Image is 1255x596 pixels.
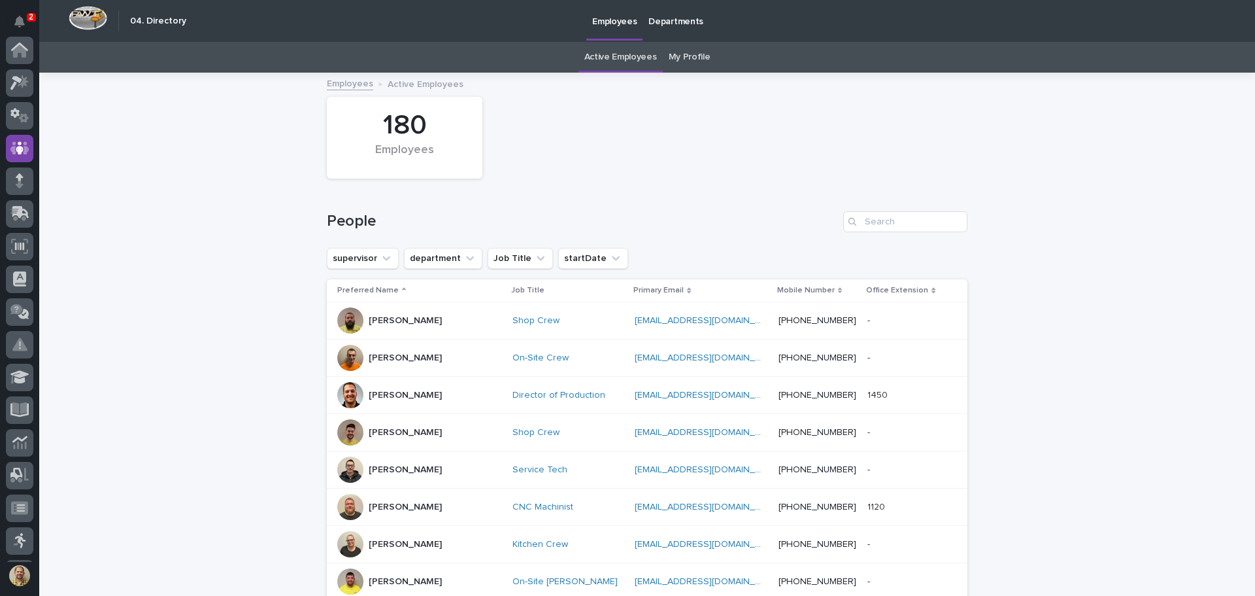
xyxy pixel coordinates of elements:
[511,283,544,298] p: Job Title
[867,425,873,438] p: -
[512,353,569,364] a: On-Site Crew
[327,377,967,414] tr: [PERSON_NAME]Director of Production [EMAIL_ADDRESS][DOMAIN_NAME] [PHONE_NUMBER]14501450
[369,353,442,364] p: [PERSON_NAME]
[778,391,856,400] a: [PHONE_NUMBER]
[69,6,107,30] img: Workspace Logo
[512,576,618,587] a: On-Site [PERSON_NAME]
[6,562,33,589] button: users-avatar
[349,143,460,171] div: Employees
[29,12,33,22] p: 2
[327,526,967,563] tr: [PERSON_NAME]Kitchen Crew [EMAIL_ADDRESS][DOMAIN_NAME] [PHONE_NUMBER]--
[866,283,928,298] p: Office Extension
[369,427,442,438] p: [PERSON_NAME]
[777,283,835,298] p: Mobile Number
[327,248,399,269] button: supervisor
[778,465,856,474] a: [PHONE_NUMBER]
[130,16,186,27] h2: 04. Directory
[327,451,967,489] tr: [PERSON_NAME]Service Tech [EMAIL_ADDRESS][DOMAIN_NAME] [PHONE_NUMBER]--
[778,502,856,512] a: [PHONE_NUMBER]
[327,489,967,526] tr: [PERSON_NAME]CNC Machinist [EMAIL_ADDRESS][DOMAIN_NAME] [PHONE_NUMBER]11201120
[488,248,553,269] button: Job Title
[512,465,567,476] a: Service Tech
[512,427,560,438] a: Shop Crew
[327,414,967,451] tr: [PERSON_NAME]Shop Crew [EMAIL_ADDRESS][DOMAIN_NAME] [PHONE_NUMBER]--
[6,8,33,35] button: Notifications
[349,109,460,142] div: 180
[778,316,856,325] a: [PHONE_NUMBER]
[369,465,442,476] p: [PERSON_NAME]
[778,353,856,362] a: [PHONE_NUMBER]
[327,212,838,231] h1: People
[867,536,873,550] p: -
[635,465,782,474] a: [EMAIL_ADDRESS][DOMAIN_NAME]
[369,390,442,401] p: [PERSON_NAME]
[512,315,560,326] a: Shop Crew
[635,540,782,549] a: [EMAIL_ADDRESS][DOMAIN_NAME]
[388,76,463,90] p: Active Employees
[867,462,873,476] p: -
[327,302,967,340] tr: [PERSON_NAME]Shop Crew [EMAIL_ADDRESS][DOMAIN_NAME] [PHONE_NUMBER]--
[843,211,967,232] input: Search
[867,313,873,326] p: -
[558,248,628,269] button: startDate
[584,42,657,73] a: Active Employees
[867,387,890,401] p: 1450
[512,539,568,550] a: Kitchen Crew
[635,428,782,437] a: [EMAIL_ADDRESS][DOMAIN_NAME]
[635,316,782,325] a: [EMAIL_ADDRESS][DOMAIN_NAME]
[867,499,888,513] p: 1120
[369,539,442,550] p: [PERSON_NAME]
[337,283,399,298] p: Preferred Name
[512,390,605,401] a: Director of Production
[369,576,442,587] p: [PERSON_NAME]
[404,248,482,269] button: department
[633,283,684,298] p: Primary Email
[512,502,573,513] a: CNC Machinist
[369,315,442,326] p: [PERSON_NAME]
[327,340,967,377] tr: [PERSON_NAME]On-Site Crew [EMAIL_ADDRESS][DOMAIN_NAME] [PHONE_NUMBER]--
[635,353,782,362] a: [EMAIL_ADDRESS][DOMAIN_NAME]
[669,42,711,73] a: My Profile
[635,391,782,400] a: [EMAIL_ADDRESS][DOMAIN_NAME]
[16,16,33,37] div: Notifications2
[867,574,873,587] p: -
[635,502,782,512] a: [EMAIL_ADDRESS][DOMAIN_NAME]
[778,577,856,586] a: [PHONE_NUMBER]
[635,577,782,586] a: [EMAIL_ADDRESS][DOMAIN_NAME]
[867,350,873,364] p: -
[778,428,856,437] a: [PHONE_NUMBER]
[778,540,856,549] a: [PHONE_NUMBER]
[327,75,373,90] a: Employees
[369,502,442,513] p: [PERSON_NAME]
